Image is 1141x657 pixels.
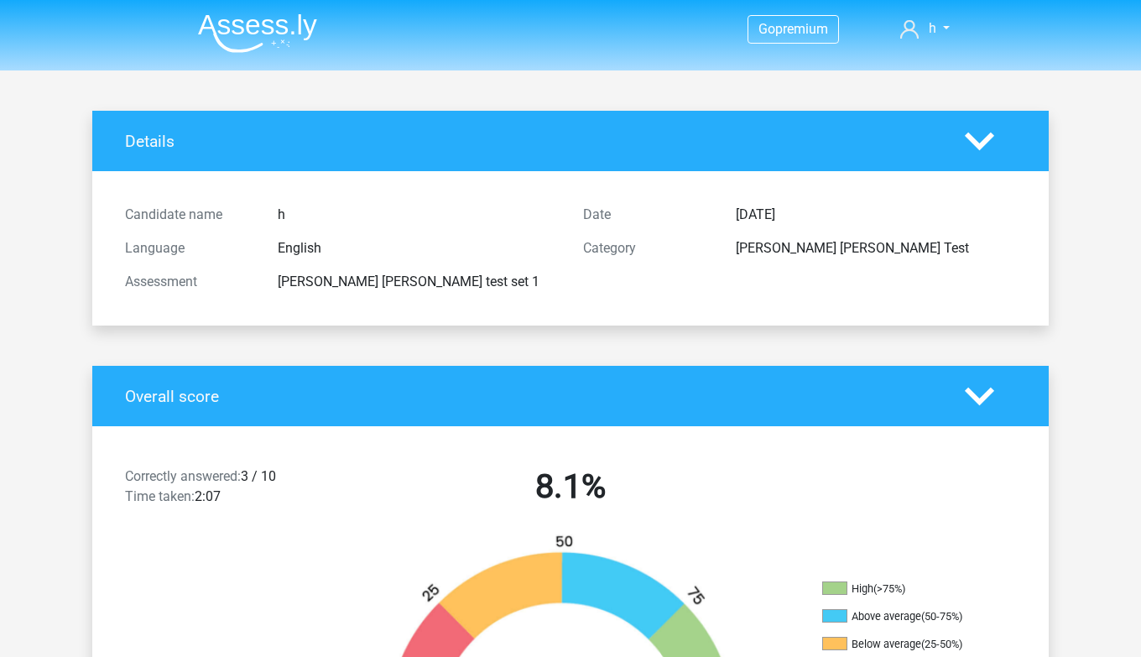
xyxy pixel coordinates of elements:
[822,581,990,597] li: High
[125,387,940,406] h4: Overall score
[775,21,828,37] span: premium
[873,582,905,595] div: (>75%)
[265,272,570,292] div: [PERSON_NAME] [PERSON_NAME] test set 1
[921,638,962,650] div: (25-50%)
[125,132,940,151] h4: Details
[822,637,990,652] li: Below average
[354,467,787,507] h2: 8.1%
[198,13,317,53] img: Assessly
[570,205,723,225] div: Date
[112,205,265,225] div: Candidate name
[570,238,723,258] div: Category
[723,205,1029,225] div: [DATE]
[125,468,241,484] span: Correctly answered:
[929,20,936,36] span: h
[112,238,265,258] div: Language
[822,609,990,624] li: Above average
[748,18,838,40] a: Gopremium
[921,610,962,623] div: (50-75%)
[112,272,265,292] div: Assessment
[265,205,570,225] div: h
[894,18,956,39] a: h
[723,238,1029,258] div: [PERSON_NAME] [PERSON_NAME] Test
[265,238,570,258] div: English
[758,21,775,37] span: Go
[125,488,195,504] span: Time taken:
[112,467,341,514] div: 3 / 10 2:07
